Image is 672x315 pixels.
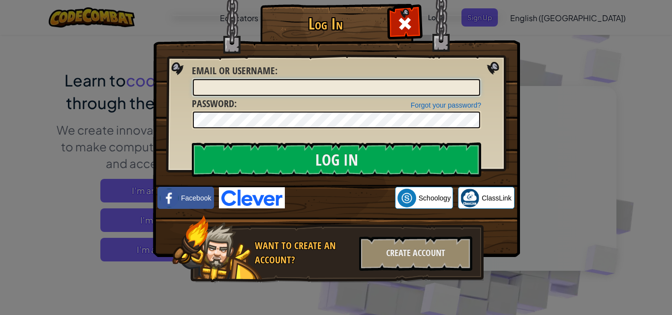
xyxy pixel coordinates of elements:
input: Log In [192,143,481,177]
img: clever-logo-blue.png [219,187,285,208]
span: Email or Username [192,64,275,77]
label: : [192,64,277,78]
label: : [192,97,237,111]
span: Password [192,97,234,110]
span: ClassLink [482,193,512,203]
span: Facebook [181,193,211,203]
h1: Log In [263,15,388,32]
iframe: Button na Mag-sign in gamit ang Google [285,187,395,209]
div: Want to create an account? [255,239,353,267]
img: facebook_small.png [160,189,179,207]
img: classlink-logo-small.png [460,189,479,207]
a: Forgot your password? [411,101,481,109]
span: Schoology [419,193,451,203]
img: schoology.png [397,189,416,207]
div: Create Account [359,236,472,271]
